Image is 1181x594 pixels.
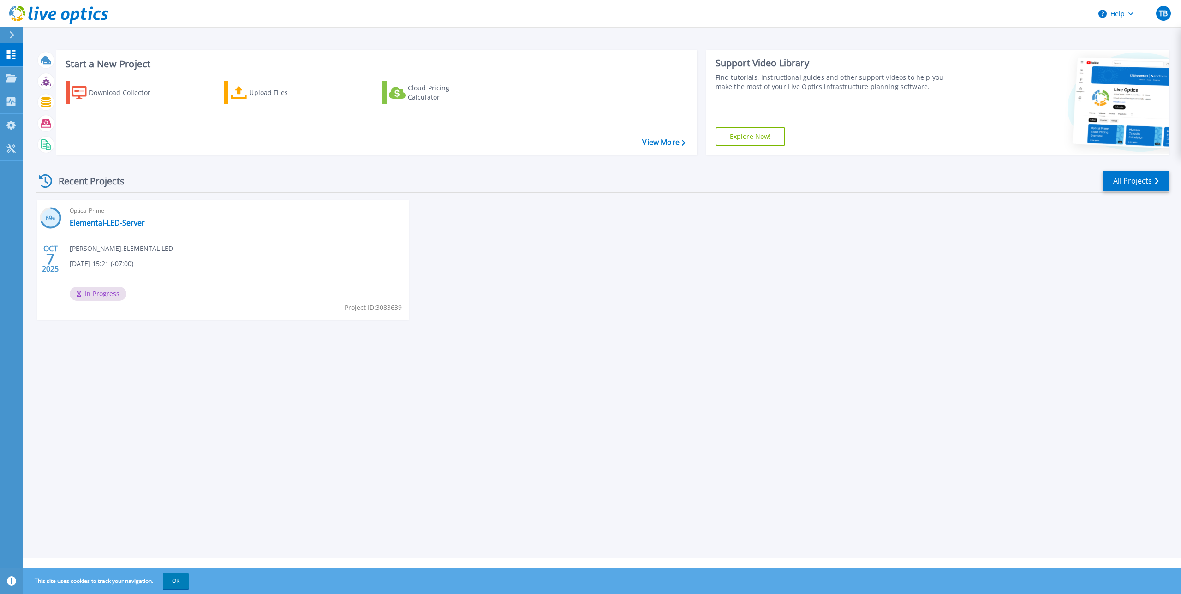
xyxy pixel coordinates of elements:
a: All Projects [1103,171,1169,191]
div: Find tutorials, instructional guides and other support videos to help you make the most of your L... [716,73,955,91]
a: Explore Now! [716,127,786,146]
a: View More [642,138,685,147]
span: [PERSON_NAME] , ELEMENTAL LED [70,244,173,254]
button: OK [163,573,189,589]
span: 7 [46,255,54,263]
span: Project ID: 3083639 [345,303,402,313]
div: Recent Projects [36,170,137,192]
span: Optical Prime [70,206,403,216]
a: Upload Files [224,81,327,104]
div: OCT 2025 [42,242,59,276]
span: TB [1159,10,1168,17]
a: Download Collector [66,81,168,104]
div: Download Collector [89,83,163,102]
h3: Start a New Project [66,59,685,69]
div: Upload Files [249,83,323,102]
span: % [52,216,55,221]
span: This site uses cookies to track your navigation. [25,573,189,589]
div: Support Video Library [716,57,955,69]
div: Cloud Pricing Calculator [408,83,482,102]
a: Cloud Pricing Calculator [382,81,485,104]
h3: 69 [40,213,61,224]
span: [DATE] 15:21 (-07:00) [70,259,133,269]
a: Elemental-LED-Server [70,218,145,227]
span: In Progress [70,287,126,301]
